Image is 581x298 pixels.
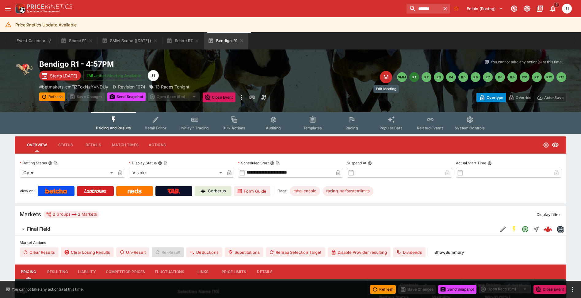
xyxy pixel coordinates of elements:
div: Visible [129,168,224,178]
button: SGM Enabled [509,224,520,235]
span: Pricing and Results [96,126,131,130]
button: Display StatusCopy To Clipboard [158,161,162,165]
button: Straight [531,224,542,235]
p: Display Status [129,160,157,166]
a: 68eee317-7de4-429c-a58e-4c448c78095e [542,223,554,235]
button: Suspend At [368,161,372,165]
div: Open [20,168,115,178]
div: Event type filters [91,112,490,134]
img: Neds [128,189,141,194]
button: Refresh [370,285,396,294]
button: Match Times [107,138,143,152]
img: Betcha [45,189,67,194]
button: R5 [458,72,468,82]
p: Auto-Save [544,94,564,101]
button: Details [79,138,107,152]
button: R2 [422,72,431,82]
span: 1 [553,2,560,8]
nav: pagination navigation [397,72,566,82]
img: Ladbrokes [84,189,106,194]
button: Remap Selection Target [266,247,325,257]
th: Controls [367,279,461,291]
button: Dividends [393,247,426,257]
p: Override [516,94,531,101]
label: Tags: [278,186,287,196]
button: Copy To Clipboard [54,161,58,165]
button: Disable Provider resulting [328,247,391,257]
button: Competitor Prices [101,265,150,279]
h2: Copy To Clipboard [39,59,303,69]
img: greyhound_racing.png [15,59,34,79]
p: Scheduled Start [238,160,269,166]
button: R1 [409,72,419,82]
div: Edit Meeting [373,85,399,93]
p: Cerberus [208,188,226,194]
button: more [569,286,576,293]
button: Jetbet Meeting Available [83,70,145,81]
button: SMM [397,72,407,82]
button: Pricing [15,265,42,279]
button: Fluctuations [150,265,189,279]
button: Substitutions [225,247,263,257]
button: Toggle light/dark mode [522,3,533,14]
button: Open [520,224,531,235]
button: Select Tenant [463,4,507,14]
button: Josh Tanner [560,2,574,15]
img: Sportsbook Management [27,10,60,13]
button: SMM Scone ([DATE]) [98,32,162,49]
button: Scone R7 [163,32,203,49]
button: R6 [471,72,480,82]
p: Copy To Clipboard [39,84,108,90]
a: Form Guide [234,186,270,196]
button: Status [52,138,79,152]
button: R4 [446,72,456,82]
button: Display filter [533,210,564,219]
span: System Controls [455,126,485,130]
span: Popular Bets [380,126,403,130]
div: Edit Meeting [380,71,392,83]
button: ShowSummary [431,247,468,257]
p: You cannot take any action(s) at this time. [491,59,563,65]
p: Starts [DATE] [50,73,77,79]
div: Josh Tanner [562,4,572,14]
div: 2 Groups 2 Markets [46,211,97,218]
button: Close Event [203,92,235,102]
button: Final Field [15,223,498,235]
div: split button [479,285,531,293]
p: You cannot take any action(s) at this time. [12,287,84,292]
span: Racing [346,126,358,130]
button: Bendigo R1 [204,32,248,49]
svg: Open [522,225,529,233]
button: Copy To Clipboard [276,161,280,165]
a: Cerberus [195,186,231,196]
p: Actual Start Time [456,160,486,166]
h5: Markets [20,211,41,218]
button: Betting StatusCopy To Clipboard [48,161,52,165]
button: Event Calendar [13,32,56,49]
button: Clear Results [20,247,59,257]
div: split button [148,92,200,101]
input: search [407,4,440,14]
img: TabNZ [167,189,180,194]
button: open drawer [2,3,13,14]
button: R3 [434,72,444,82]
button: Price Limits [217,265,251,279]
p: Revision 1074 [118,84,145,90]
button: R7 [483,72,493,82]
button: Resulting [42,265,73,279]
button: Links [189,265,217,279]
img: Cerberus [201,189,205,194]
img: PriceKinetics Logo [13,2,26,15]
button: Overtype [476,93,506,102]
button: Close Event [533,285,566,294]
button: Details [251,265,279,279]
button: Un-Result [116,247,149,257]
label: Market Actions [20,238,561,247]
div: Start From [476,93,566,102]
span: Bulk Actions [223,126,245,130]
button: Send Snapshot [107,92,146,101]
button: Overview [22,138,52,152]
button: Override [506,93,534,102]
label: View on : [20,186,35,196]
